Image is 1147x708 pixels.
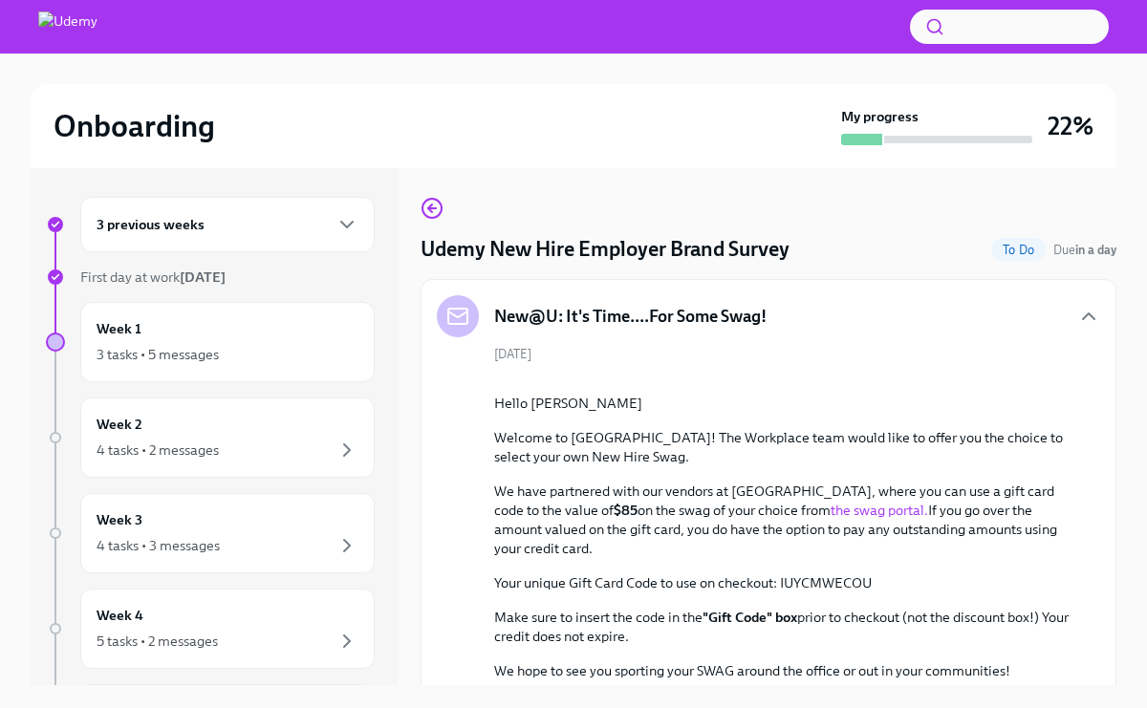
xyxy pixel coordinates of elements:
[703,609,797,626] strong: "Gift Code" box
[1053,241,1116,259] span: September 13th, 2025 10:00
[991,243,1046,257] span: To Do
[494,482,1070,558] p: We have partnered with our vendors at [GEOGRAPHIC_DATA], where you can use a gift card code to th...
[494,661,1070,680] p: We hope to see you sporting your SWAG around the office or out in your communities!
[494,394,1070,413] p: Hello [PERSON_NAME]
[1053,243,1116,257] span: Due
[97,318,141,339] h6: Week 1
[1048,109,1093,143] h3: 22%
[38,11,97,42] img: Udemy
[46,268,375,287] a: First day at work[DATE]
[46,397,375,478] a: Week 24 tasks • 2 messages
[494,428,1070,466] p: Welcome to [GEOGRAPHIC_DATA]! The Workplace team would like to offer you the choice to select you...
[1075,243,1116,257] strong: in a day
[54,107,215,145] h2: Onboarding
[494,305,767,328] h5: New@U: It's Time....For Some Swag!
[494,608,1070,646] p: Make sure to insert the code in the prior to checkout (not the discount box!) Your credit does no...
[97,509,142,530] h6: Week 3
[97,214,205,235] h6: 3 previous weeks
[97,440,219,460] div: 4 tasks • 2 messages
[80,268,226,286] span: First day at work
[614,502,638,519] strong: $85
[46,493,375,573] a: Week 34 tasks • 3 messages
[494,573,1070,592] p: Your unique Gift Card Code to use on checkout: IUYCMWECOU
[841,107,919,126] strong: My progress
[97,345,219,364] div: 3 tasks • 5 messages
[97,605,143,626] h6: Week 4
[97,632,218,651] div: 5 tasks • 2 messages
[494,345,531,363] span: [DATE]
[46,302,375,382] a: Week 13 tasks • 5 messages
[46,589,375,669] a: Week 45 tasks • 2 messages
[80,197,375,252] div: 3 previous weeks
[97,536,220,555] div: 4 tasks • 3 messages
[421,235,790,264] h4: Udemy New Hire Employer Brand Survey
[831,502,928,519] a: the swag portal.
[97,414,142,435] h6: Week 2
[180,268,226,286] strong: [DATE]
